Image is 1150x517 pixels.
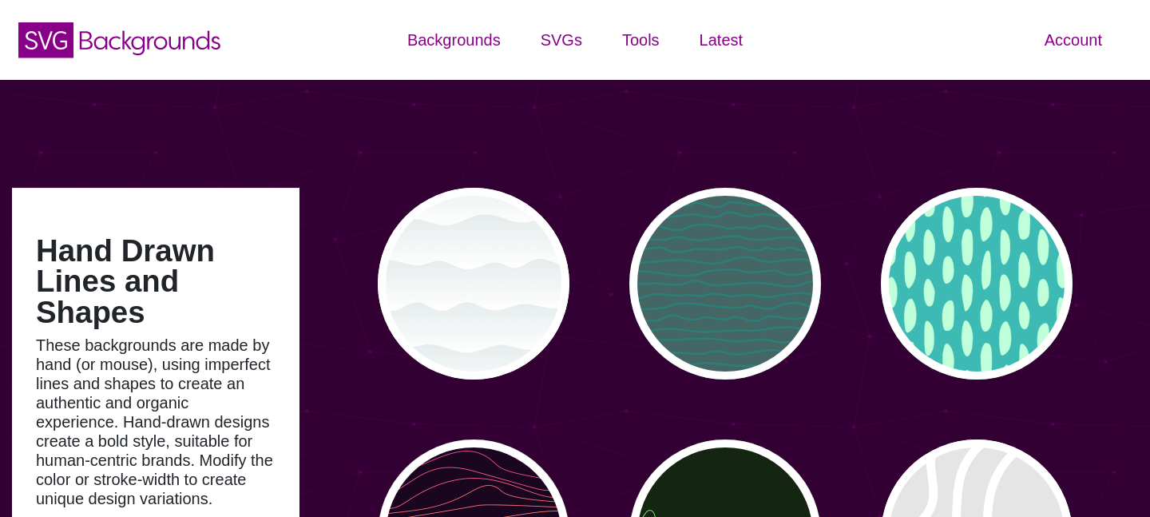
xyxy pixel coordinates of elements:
[387,16,521,64] a: Backgrounds
[602,16,680,64] a: Tools
[1025,16,1122,64] a: Account
[36,336,276,508] p: These backgrounds are made by hand (or mouse), using imperfect lines and shapes to create an auth...
[680,16,763,64] a: Latest
[36,236,276,328] h1: Hand Drawn Lines and Shapes
[378,188,569,380] button: white subtle wave background
[521,16,602,64] a: SVGs
[881,188,1073,380] button: green dabs and dots in grid
[629,188,821,380] button: rows of squiggly lines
